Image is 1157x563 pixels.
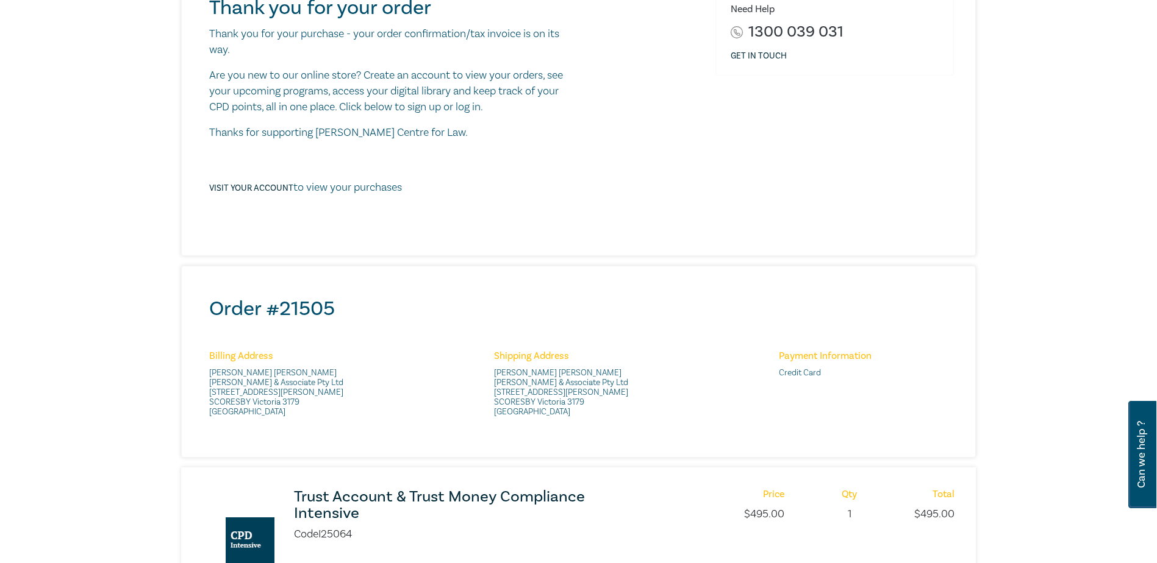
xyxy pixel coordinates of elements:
[1136,408,1147,501] span: Can we help ?
[748,24,844,40] a: 1300 039 031
[494,368,669,378] span: [PERSON_NAME] [PERSON_NAME]
[914,506,955,522] p: $ 495.00
[209,183,293,194] a: Visit your account
[209,68,575,115] p: Are you new to our online store? Create an account to view your orders, see your upcoming program...
[209,350,384,362] h6: Billing Address
[209,388,384,417] span: [STREET_ADDRESS][PERSON_NAME] SCORESBY Victoria 3179 [GEOGRAPHIC_DATA]
[294,526,352,542] li: Code I25064
[209,26,575,58] p: Thank you for your purchase - your order confirmation/tax invoice is on its way.
[731,4,944,15] h6: Need Help
[209,180,402,196] p: to view your purchases
[209,297,954,321] h2: Order # 21505
[744,506,784,522] p: $ 495.00
[842,489,857,500] h6: Qty
[494,350,669,362] h6: Shipping Address
[731,50,787,62] a: Get in touch
[779,368,954,378] span: Credit Card
[779,350,954,362] h6: Payment Information
[914,489,955,500] h6: Total
[209,368,384,378] span: [PERSON_NAME] [PERSON_NAME]
[294,489,617,522] a: Trust Account & Trust Money Compliance Intensive
[209,378,384,388] span: [PERSON_NAME] & Associate Pty Ltd
[494,388,669,417] span: [STREET_ADDRESS][PERSON_NAME] SCORESBY Victoria 3179 [GEOGRAPHIC_DATA]
[494,378,669,388] span: [PERSON_NAME] & Associate Pty Ltd
[842,506,857,522] p: 1
[209,125,575,141] p: Thanks for supporting [PERSON_NAME] Centre for Law.
[744,489,784,500] h6: Price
